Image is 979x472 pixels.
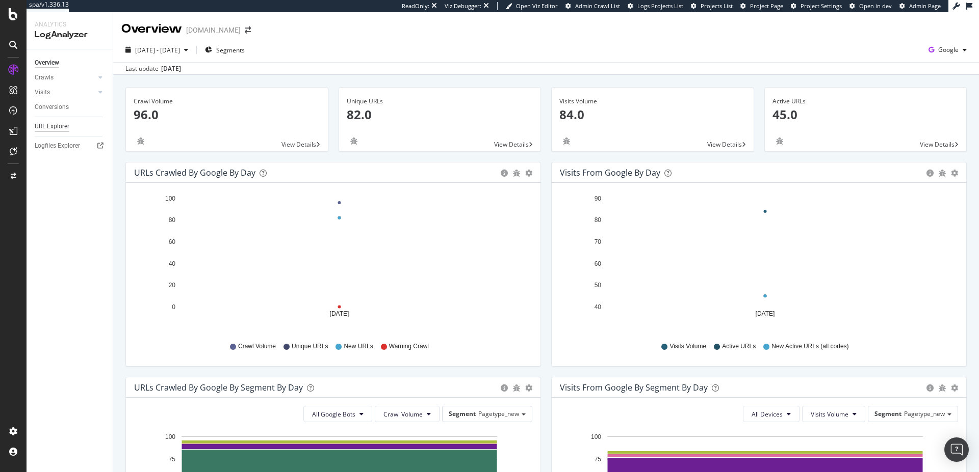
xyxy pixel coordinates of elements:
[125,64,181,73] div: Last update
[772,137,787,145] div: bug
[771,342,848,351] span: New Active URLs (all codes)
[134,137,148,145] div: bug
[216,46,245,54] span: Segments
[637,2,683,10] span: Logs Projects List
[494,140,529,149] span: View Details
[245,26,251,34] div: arrow-right-arrow-left
[791,2,842,10] a: Project Settings
[707,140,742,149] span: View Details
[172,303,175,311] text: 0
[740,2,783,10] a: Project Page
[201,42,249,58] button: Segments
[595,260,602,267] text: 60
[595,456,602,463] text: 75
[560,168,660,178] div: Visits from Google by day
[560,191,955,332] div: A chart.
[669,342,706,351] span: Visits Volume
[939,384,946,392] div: bug
[35,121,69,132] div: URL Explorer
[134,191,529,332] svg: A chart.
[575,2,620,10] span: Admin Crawl List
[169,238,176,245] text: 60
[756,310,775,317] text: [DATE]
[874,409,901,418] span: Segment
[772,97,959,106] div: Active URLs
[565,2,620,10] a: Admin Crawl List
[134,106,320,123] p: 96.0
[525,384,532,392] div: gear
[375,406,440,422] button: Crawl Volume
[904,409,945,418] span: Pagetype_new
[506,2,558,10] a: Open Viz Editor
[772,106,959,123] p: 45.0
[445,2,481,10] div: Viz Debugger:
[859,2,892,10] span: Open in dev
[920,140,955,149] span: View Details
[559,137,574,145] div: bug
[560,382,708,393] div: Visits from Google By Segment By Day
[35,141,80,151] div: Logfiles Explorer
[951,170,958,177] div: gear
[513,170,520,177] div: bug
[924,42,971,58] button: Google
[35,72,95,83] a: Crawls
[752,410,783,419] span: All Devices
[513,384,520,392] div: bug
[330,310,349,317] text: [DATE]
[134,168,255,178] div: URLs Crawled by Google by day
[595,238,602,245] text: 70
[121,20,182,38] div: Overview
[449,409,476,418] span: Segment
[169,217,176,224] text: 80
[525,170,532,177] div: gear
[811,410,848,419] span: Visits Volume
[909,2,941,10] span: Admin Page
[501,170,508,177] div: circle-info
[595,217,602,224] text: 80
[628,2,683,10] a: Logs Projects List
[169,260,176,267] text: 40
[939,170,946,177] div: bug
[35,141,106,151] a: Logfiles Explorer
[35,29,105,41] div: LogAnalyzer
[501,384,508,392] div: circle-info
[944,437,969,462] div: Open Intercom Messenger
[383,410,423,419] span: Crawl Volume
[347,97,533,106] div: Unique URLs
[135,46,180,54] span: [DATE] - [DATE]
[35,102,106,113] a: Conversions
[595,303,602,311] text: 40
[591,433,601,440] text: 100
[35,102,69,113] div: Conversions
[169,456,176,463] text: 75
[478,409,519,418] span: Pagetype_new
[134,382,303,393] div: URLs Crawled by Google By Segment By Day
[344,342,373,351] span: New URLs
[595,195,602,202] text: 90
[802,406,865,422] button: Visits Volume
[691,2,733,10] a: Projects List
[35,121,106,132] a: URL Explorer
[165,433,175,440] text: 100
[35,72,54,83] div: Crawls
[595,282,602,289] text: 50
[281,140,316,149] span: View Details
[169,282,176,289] text: 20
[35,87,50,98] div: Visits
[938,45,959,54] span: Google
[186,25,241,35] div: [DOMAIN_NAME]
[35,20,105,29] div: Analytics
[559,106,746,123] p: 84.0
[951,384,958,392] div: gear
[35,58,106,68] a: Overview
[292,342,328,351] span: Unique URLs
[312,410,355,419] span: All Google Bots
[165,195,175,202] text: 100
[899,2,941,10] a: Admin Page
[849,2,892,10] a: Open in dev
[347,137,361,145] div: bug
[743,406,800,422] button: All Devices
[35,87,95,98] a: Visits
[134,97,320,106] div: Crawl Volume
